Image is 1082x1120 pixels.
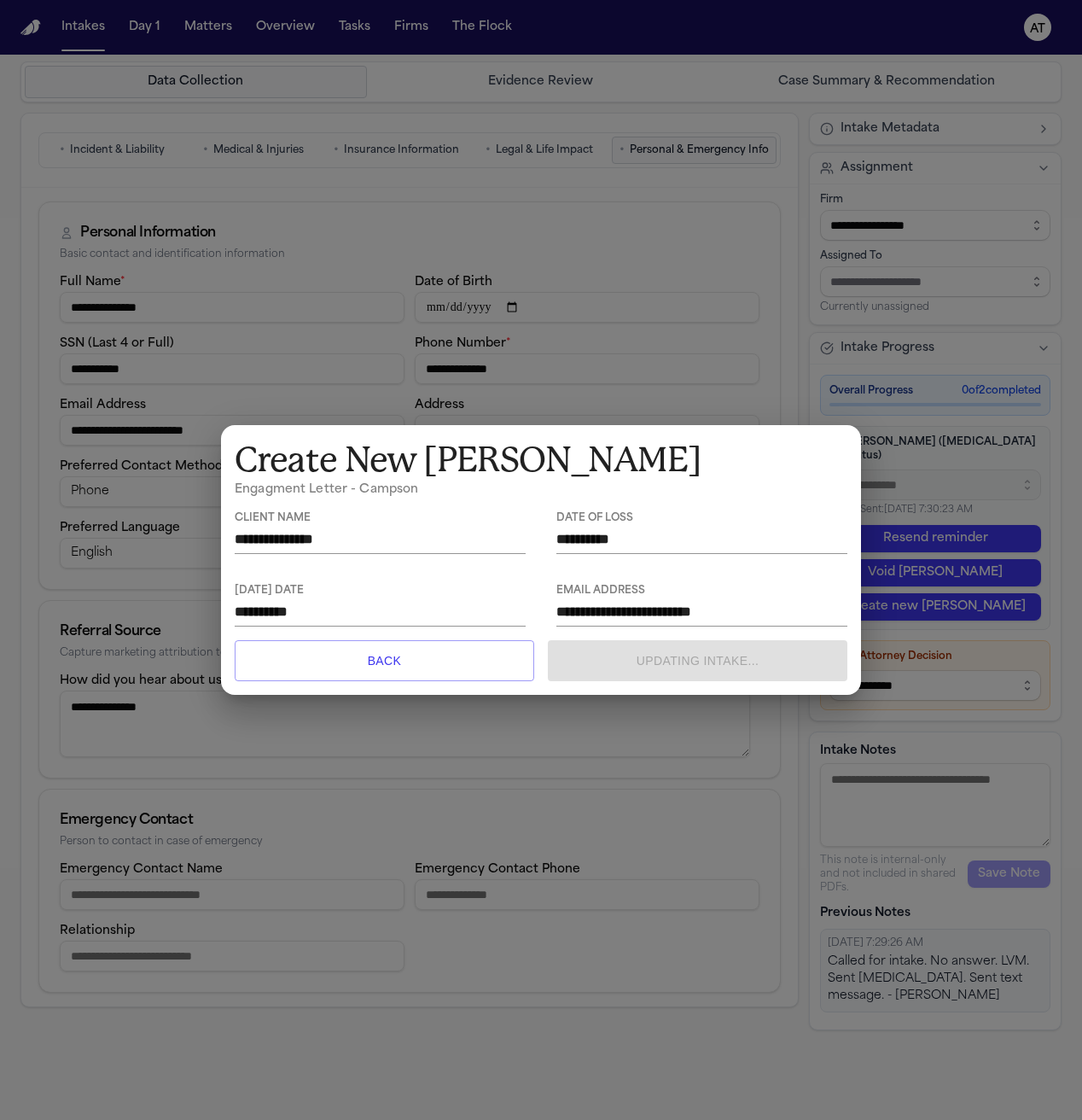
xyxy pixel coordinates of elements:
span: Email Address [556,585,847,598]
button: Back [235,640,534,681]
span: [DATE] Date [235,585,526,598]
span: Client Name [235,512,526,525]
h1: Create New [PERSON_NAME] [235,439,847,481]
span: Date of Loss [556,512,847,525]
h6: Engagment Letter - Campson [235,481,847,499]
